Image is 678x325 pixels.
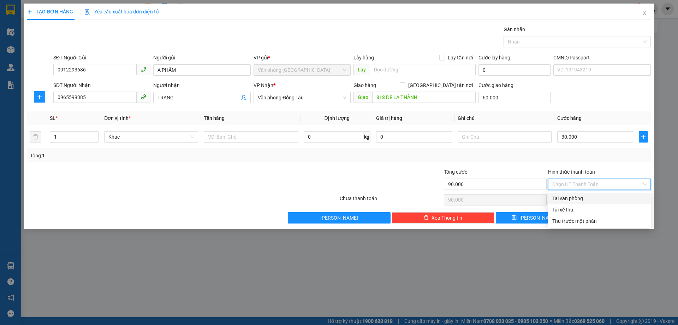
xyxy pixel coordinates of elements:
span: delete [424,215,429,221]
span: Yêu cầu xuất hóa đơn điện tử [84,9,159,14]
li: 01A03 [GEOGRAPHIC_DATA], [GEOGRAPHIC_DATA] ( bên cạnh cây xăng bến xe phía Bắc cũ) [39,17,160,44]
span: phone [141,94,146,100]
div: Tại văn phòng [552,195,647,202]
span: save [512,215,517,221]
input: VD: Bàn, Ghế [204,131,298,143]
div: SĐT Người Gửi [53,54,150,62]
span: Lấy hàng [353,55,374,60]
button: plus [639,131,648,143]
span: [GEOGRAPHIC_DATA] tận nơi [405,81,476,89]
button: save[PERSON_NAME] [496,212,572,224]
input: Ghi Chú [458,131,552,143]
span: Giao hàng [353,82,376,88]
span: Lấy [353,64,370,75]
img: logo.jpg [9,9,44,44]
span: Tổng cước [444,169,467,175]
span: Định lượng [325,115,350,121]
span: VP Nhận [254,82,273,88]
label: Cước giao hàng [478,82,513,88]
label: Cước lấy hàng [478,55,510,60]
input: 0 [376,131,452,143]
input: Dọc đường [372,92,476,103]
span: Cước hàng [557,115,582,121]
span: Đơn vị tính [104,115,131,121]
input: Dọc đường [370,64,476,75]
span: [PERSON_NAME] [519,214,557,222]
span: Văn phòng Thanh Hóa [258,65,346,75]
li: Hotline: 1900888999 [39,44,160,53]
img: icon [84,9,90,15]
span: plus [27,9,32,14]
span: phone [141,66,146,72]
span: user-add [241,95,246,100]
b: 36 Limousine [74,8,125,17]
span: Xóa Thông tin [432,214,462,222]
span: Giao [353,92,372,103]
div: Thu trước một phần [552,217,647,225]
span: kg [363,131,370,143]
label: Gán nhãn [504,27,525,32]
button: [PERSON_NAME] [288,212,391,224]
span: TẠO ĐƠN HÀNG [27,9,73,14]
span: Tên hàng [204,115,225,121]
div: SĐT Người Nhận [53,81,150,89]
input: Cước lấy hàng [478,64,551,76]
span: plus [34,94,45,100]
span: Khác [108,132,194,142]
span: Lấy tận nơi [445,54,476,62]
div: VP gửi [254,54,351,62]
span: SL [50,115,55,121]
span: plus [639,134,648,140]
input: Cước giao hàng [478,92,551,103]
div: Tài xế thu [552,206,647,214]
button: plus [34,91,45,103]
button: delete [30,131,41,143]
span: [PERSON_NAME] [320,214,358,222]
button: Close [635,4,654,23]
span: close [642,10,647,16]
div: CMND/Passport [553,54,650,62]
span: Giá trị hàng [376,115,402,121]
div: Chưa thanh toán [339,195,443,207]
div: Tổng: 1 [30,152,262,159]
div: Người gửi [153,54,250,62]
div: Người nhận [153,81,250,89]
button: deleteXóa Thông tin [392,212,495,224]
th: Ghi chú [455,111,554,125]
span: Văn phòng Đồng Tàu [258,92,346,103]
label: Hình thức thanh toán [548,169,595,175]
